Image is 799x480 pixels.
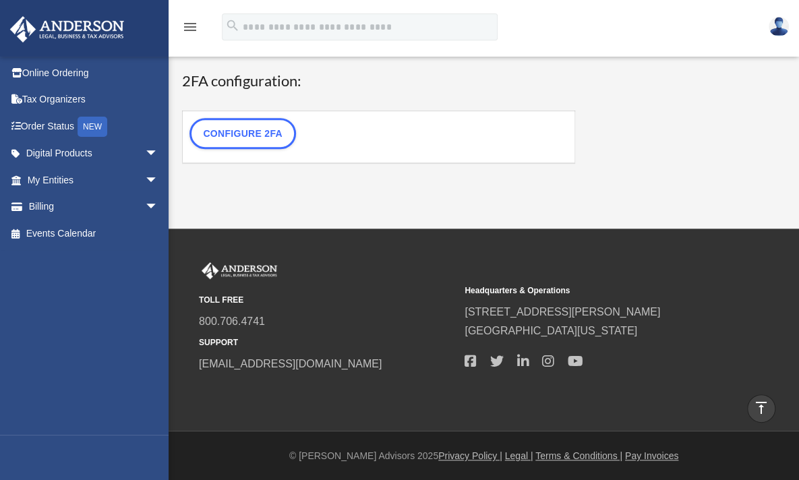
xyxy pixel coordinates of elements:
[199,316,265,327] a: 800.706.4741
[199,262,280,280] img: Anderson Advisors Platinum Portal
[747,394,775,423] a: vertical_align_top
[199,358,382,369] a: [EMAIL_ADDRESS][DOMAIN_NAME]
[535,450,622,461] a: Terms & Conditions |
[9,140,179,167] a: Digital Productsarrow_drop_down
[465,306,660,318] a: [STREET_ADDRESS][PERSON_NAME]
[6,16,128,42] img: Anderson Advisors Platinum Portal
[225,18,240,33] i: search
[465,325,637,336] a: [GEOGRAPHIC_DATA][US_STATE]
[9,167,179,193] a: My Entitiesarrow_drop_down
[438,450,502,461] a: Privacy Policy |
[769,17,789,36] img: User Pic
[9,113,179,140] a: Order StatusNEW
[182,24,198,35] a: menu
[9,220,179,247] a: Events Calendar
[9,59,179,86] a: Online Ordering
[465,284,721,298] small: Headquarters & Operations
[182,19,198,35] i: menu
[182,71,575,92] h3: 2FA configuration:
[9,193,179,220] a: Billingarrow_drop_down
[145,193,172,221] span: arrow_drop_down
[9,86,179,113] a: Tax Organizers
[78,117,107,137] div: NEW
[199,293,455,307] small: TOLL FREE
[625,450,678,461] a: Pay Invoices
[145,140,172,168] span: arrow_drop_down
[189,118,296,149] a: Configure 2FA
[753,400,769,416] i: vertical_align_top
[199,336,455,350] small: SUPPORT
[505,450,533,461] a: Legal |
[145,167,172,194] span: arrow_drop_down
[169,448,799,464] div: © [PERSON_NAME] Advisors 2025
